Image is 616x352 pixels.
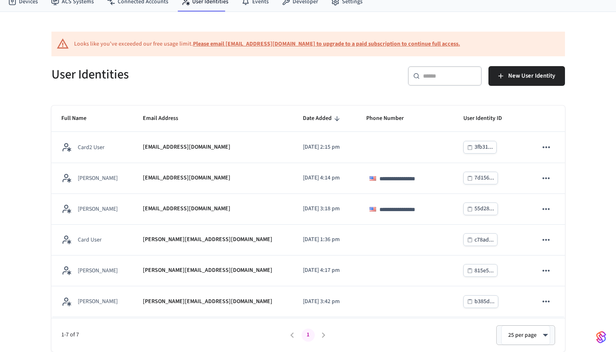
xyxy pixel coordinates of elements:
span: Full Name [61,112,97,125]
div: 25 per page [501,325,550,345]
span: Phone Number [366,112,414,125]
p: [PERSON_NAME][EMAIL_ADDRESS][DOMAIN_NAME] [143,266,272,275]
span: User Identity ID [463,112,513,125]
div: United States: + 1 [366,202,382,216]
button: New User Identity [488,66,565,86]
div: b385d... [474,297,495,307]
p: [PERSON_NAME] [78,174,118,182]
button: 815e5... [463,264,497,277]
span: 1-7 of 7 [61,331,285,339]
div: Looks like you've exceeded our free usage limit. [74,40,460,48]
p: Card User [78,236,102,244]
p: [PERSON_NAME] [78,205,118,213]
p: [DATE] 1:36 pm [303,235,346,244]
span: Email Address [143,112,189,125]
a: Please email [EMAIL_ADDRESS][DOMAIN_NAME] to upgrade to a paid subscription to continue full access. [193,40,460,48]
p: [DATE] 3:18 pm [303,205,346,213]
span: Date Added [303,112,342,125]
p: [DATE] 3:42 pm [303,297,346,306]
p: [PERSON_NAME][EMAIL_ADDRESS][DOMAIN_NAME] [143,297,272,306]
div: c78ad... [474,235,494,245]
div: 7d156... [474,173,494,183]
p: Card2 User [78,143,105,152]
nav: pagination navigation [285,329,332,342]
button: b385d... [463,295,498,308]
p: [DATE] 4:14 pm [303,174,346,182]
div: 815e5... [474,266,494,276]
p: [PERSON_NAME] [78,297,118,306]
button: 55d28... [463,202,498,215]
p: [DATE] 2:15 pm [303,143,346,152]
div: 3fb31... [474,142,493,152]
button: c78ad... [463,233,497,246]
p: [PERSON_NAME] [78,267,118,275]
p: [EMAIL_ADDRESS][DOMAIN_NAME] [143,143,230,152]
table: sticky table [51,106,565,348]
h5: User Identities [51,66,303,83]
div: United States: + 1 [366,172,382,185]
div: 55d28... [474,204,494,214]
p: [EMAIL_ADDRESS][DOMAIN_NAME] [143,205,230,213]
p: [EMAIL_ADDRESS][DOMAIN_NAME] [143,174,230,182]
button: page 1 [302,329,315,342]
button: 3fb31... [463,141,497,154]
p: [PERSON_NAME][EMAIL_ADDRESS][DOMAIN_NAME] [143,235,272,244]
img: SeamLogoGradient.69752ec5.svg [596,331,606,344]
p: [DATE] 4:17 pm [303,266,346,275]
button: 7d156... [463,172,498,184]
span: New User Identity [508,71,555,81]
